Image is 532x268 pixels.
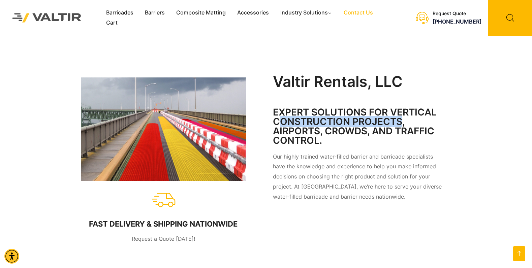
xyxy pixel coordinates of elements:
[513,246,525,261] a: Open this option
[273,107,445,145] h3: EXPERT SOLUTIONS FOR VERTICAL CONSTRUCTION PROJECTS, AIRPORTS, CROWDS, AND TRAFFIC CONTROL.
[139,8,170,18] a: Barriers
[273,152,445,202] p: Our highly trained water-filled barrier and barricade specialists have the knowledge and experien...
[4,249,19,264] div: Accessibility Menu
[170,8,231,18] a: Composite Matting
[5,6,89,30] img: Valtir Rentals
[89,220,238,228] div: FAST DELIVERY & SHIPPING NATIONWIDE
[338,8,379,18] a: Contact Us
[100,18,123,28] a: Cart
[433,18,481,25] a: call (888) 496-3625
[132,235,195,242] span: Request a Quote [DATE]!
[275,8,338,18] a: Industry Solutions
[433,11,481,16] div: Request Quote
[100,8,139,18] a: Barricades
[81,77,246,181] img: FAST DELIVERY & SHIPPING NATIONWIDE
[273,74,445,89] h2: Valtir Rentals, LLC
[231,8,275,18] a: Accessories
